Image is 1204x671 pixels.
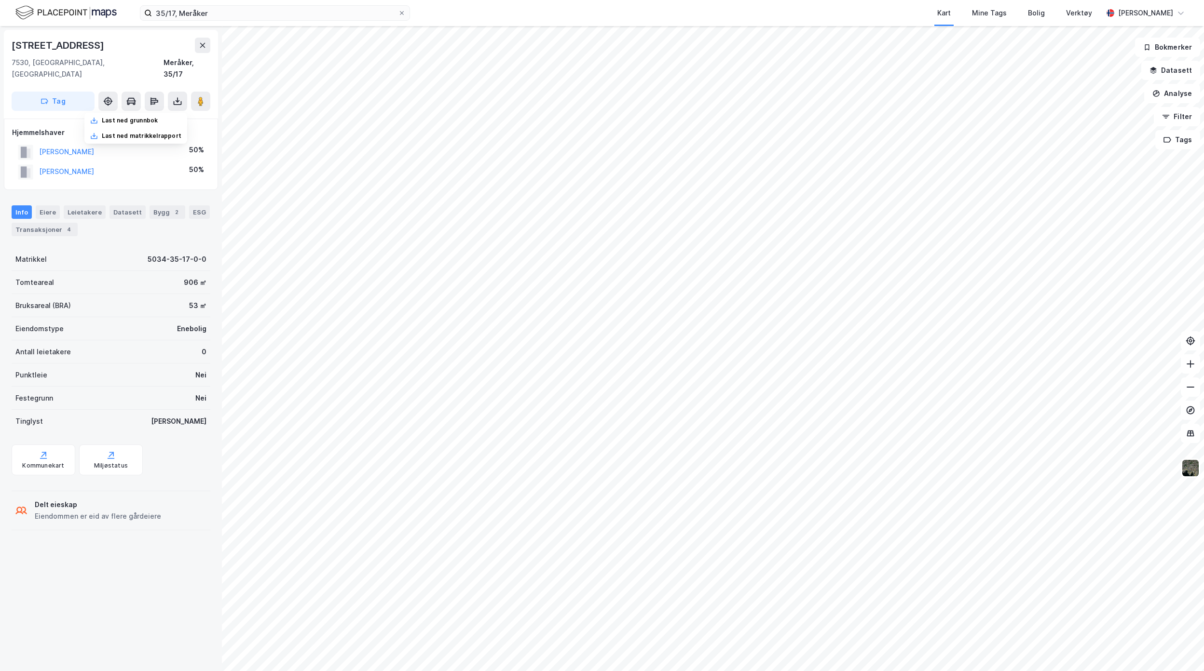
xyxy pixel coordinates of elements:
[15,300,71,311] div: Bruksareal (BRA)
[202,346,206,358] div: 0
[94,462,128,470] div: Miljøstatus
[15,392,53,404] div: Festegrunn
[150,205,185,219] div: Bygg
[15,416,43,427] div: Tinglyst
[1156,625,1204,671] div: Kontrollprogram for chat
[12,38,106,53] div: [STREET_ADDRESS]
[189,164,204,175] div: 50%
[172,207,181,217] div: 2
[1118,7,1173,19] div: [PERSON_NAME]
[12,57,164,80] div: 7530, [GEOGRAPHIC_DATA], [GEOGRAPHIC_DATA]
[36,205,60,219] div: Eiere
[195,369,206,381] div: Nei
[1155,130,1200,149] button: Tags
[1181,459,1200,477] img: 9k=
[189,144,204,156] div: 50%
[15,369,47,381] div: Punktleie
[35,499,161,510] div: Delt eieskap
[189,205,210,219] div: ESG
[15,254,47,265] div: Matrikkel
[15,346,71,358] div: Antall leietakere
[151,416,206,427] div: [PERSON_NAME]
[1141,61,1200,80] button: Datasett
[148,254,206,265] div: 5034-35-17-0-0
[1144,84,1200,103] button: Analyse
[1135,38,1200,57] button: Bokmerker
[12,205,32,219] div: Info
[12,223,78,236] div: Transaksjoner
[177,323,206,335] div: Enebolig
[102,117,158,124] div: Last ned grunnbok
[152,6,398,20] input: Søk på adresse, matrikkel, gårdeiere, leietakere eller personer
[109,205,146,219] div: Datasett
[1028,7,1045,19] div: Bolig
[972,7,1007,19] div: Mine Tags
[189,300,206,311] div: 53 ㎡
[15,323,64,335] div: Eiendomstype
[12,92,95,111] button: Tag
[195,392,206,404] div: Nei
[102,132,181,140] div: Last ned matrikkelrapport
[12,127,210,138] div: Hjemmelshaver
[1156,625,1204,671] iframe: Chat Widget
[184,277,206,288] div: 906 ㎡
[937,7,951,19] div: Kart
[22,462,64,470] div: Kommunekart
[35,510,161,522] div: Eiendommen er eid av flere gårdeiere
[164,57,210,80] div: Meråker, 35/17
[1066,7,1092,19] div: Verktøy
[1154,107,1200,126] button: Filter
[15,4,117,21] img: logo.f888ab2527a4732fd821a326f86c7f29.svg
[15,277,54,288] div: Tomteareal
[64,225,74,234] div: 4
[64,205,106,219] div: Leietakere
